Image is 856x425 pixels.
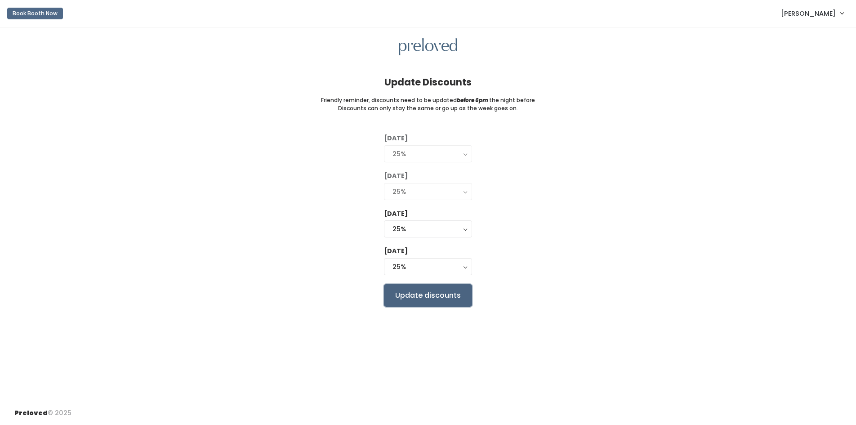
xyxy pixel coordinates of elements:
label: [DATE] [384,209,408,219]
button: 25% [384,258,472,275]
input: Update discounts [384,284,472,307]
div: © 2025 [14,401,71,418]
i: before 6pm [457,96,488,104]
a: Book Booth Now [7,4,63,23]
h4: Update Discounts [384,77,472,87]
div: 25% [392,149,464,159]
button: 25% [384,183,472,200]
button: 25% [384,220,472,237]
span: [PERSON_NAME] [781,9,836,18]
button: Book Booth Now [7,8,63,19]
small: Discounts can only stay the same or go up as the week goes on. [338,104,518,112]
img: preloved logo [399,38,457,56]
div: 25% [392,224,464,234]
label: [DATE] [384,171,408,181]
span: Preloved [14,408,48,417]
label: [DATE] [384,134,408,143]
div: 25% [392,187,464,197]
small: Friendly reminder, discounts need to be updated the night before [321,96,535,104]
a: [PERSON_NAME] [772,4,852,23]
div: 25% [392,262,464,272]
button: 25% [384,145,472,162]
label: [DATE] [384,246,408,256]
